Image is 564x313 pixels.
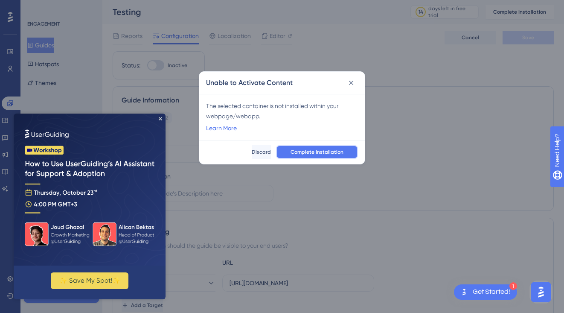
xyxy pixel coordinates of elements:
[509,282,517,290] div: 1
[473,287,510,297] div: Get Started!
[459,287,469,297] img: launcher-image-alternative-text
[454,284,517,300] div: Open Get Started! checklist, remaining modules: 1
[145,3,148,7] div: Close Preview
[206,101,358,121] div: The selected container is not installed within your webpage/webapp.
[528,279,554,305] iframe: UserGuiding AI Assistant Launcher
[252,149,271,155] span: Discard
[20,2,53,12] span: Need Help?
[206,123,237,133] a: Learn More
[291,149,343,155] span: Complete Installation
[206,78,293,88] h2: Unable to Activate Content
[37,159,115,176] button: ✨ Save My Spot!✨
